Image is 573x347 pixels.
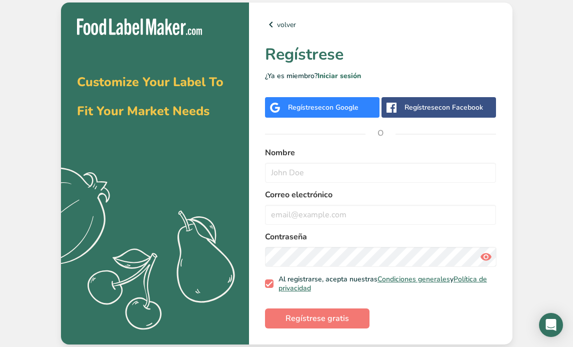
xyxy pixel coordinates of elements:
button: Regístrese gratis [265,308,369,328]
span: O [365,118,395,148]
div: Open Intercom Messenger [539,313,563,337]
span: con Facebook [438,103,483,112]
input: email@example.com [265,205,496,225]
h1: Regístrese [265,43,496,67]
p: ¿Ya es miembro? [265,71,496,81]
span: con Google [322,103,358,112]
span: Customize Your Label To Fit Your Market Needs [77,74,223,120]
input: John Doe [265,163,496,183]
div: Regístrese [404,102,483,113]
label: Nombre [265,147,496,159]
a: Condiciones generales [377,274,450,284]
span: Regístrese gratis [285,312,349,324]
label: Contraseña [265,231,496,243]
a: Iniciar sesión [317,71,361,81]
a: Política de privacidad [278,274,487,293]
span: Al registrarse, acepta nuestras y [273,275,492,292]
img: Food Label Maker [77,19,202,35]
a: volver [265,19,496,31]
label: Correo electrónico [265,189,496,201]
div: Regístrese [288,102,358,113]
